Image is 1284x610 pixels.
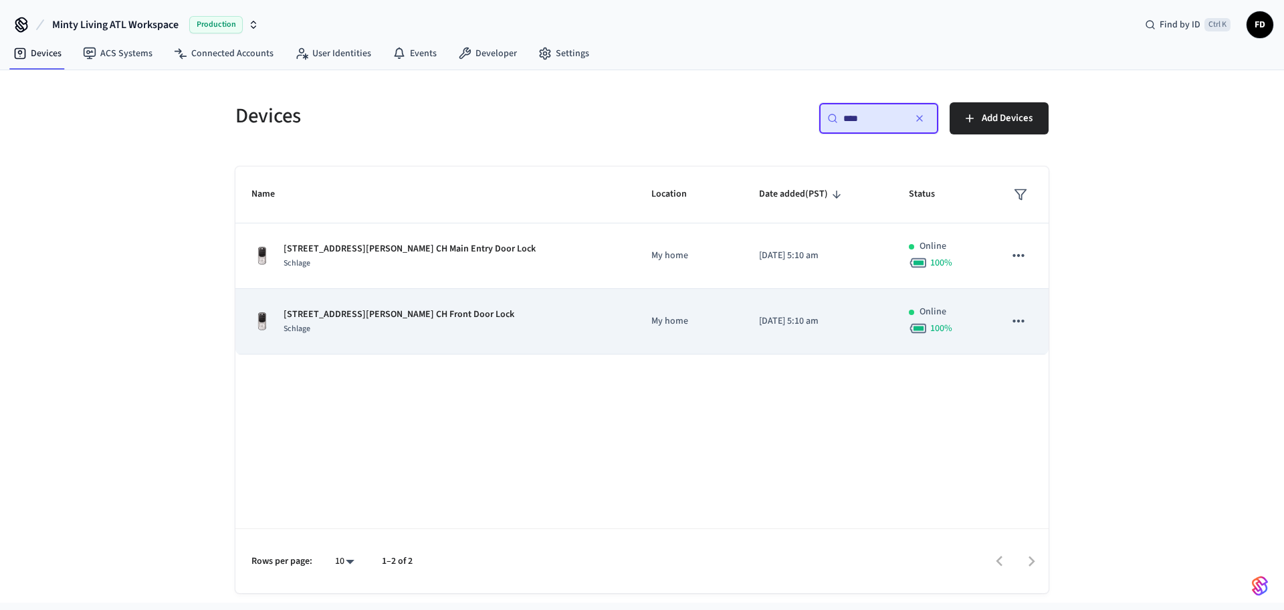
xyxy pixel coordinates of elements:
p: [DATE] 5:10 am [759,249,877,263]
img: Yale Assure Touchscreen Wifi Smart Lock, Satin Nickel, Front [251,245,273,267]
span: Status [909,184,952,205]
span: Add Devices [982,110,1033,127]
a: Connected Accounts [163,41,284,66]
a: Devices [3,41,72,66]
span: Date added(PST) [759,184,845,205]
span: Ctrl K [1204,18,1230,31]
p: Online [920,239,946,253]
p: My home [651,249,727,263]
span: Schlage [284,323,310,334]
table: sticky table [235,167,1049,354]
a: Settings [528,41,600,66]
h5: Devices [235,102,634,130]
span: Location [651,184,704,205]
span: 100 % [930,256,952,270]
span: 100 % [930,322,952,335]
button: Add Devices [950,102,1049,134]
img: SeamLogoGradient.69752ec5.svg [1252,575,1268,597]
img: Yale Assure Touchscreen Wifi Smart Lock, Satin Nickel, Front [251,311,273,332]
a: User Identities [284,41,382,66]
p: Rows per page: [251,554,312,569]
button: FD [1247,11,1273,38]
p: 1–2 of 2 [382,554,413,569]
span: Find by ID [1160,18,1200,31]
div: Find by IDCtrl K [1134,13,1241,37]
span: Production [189,16,243,33]
span: Schlage [284,258,310,269]
p: Online [920,305,946,319]
div: 10 [328,552,360,571]
span: Minty Living ATL Workspace [52,17,179,33]
span: Name [251,184,292,205]
p: [STREET_ADDRESS][PERSON_NAME] CH Main Entry Door Lock [284,242,536,256]
a: ACS Systems [72,41,163,66]
span: FD [1248,13,1272,37]
a: Events [382,41,447,66]
p: [STREET_ADDRESS][PERSON_NAME] CH Front Door Lock [284,308,514,322]
p: [DATE] 5:10 am [759,314,877,328]
a: Developer [447,41,528,66]
p: My home [651,314,727,328]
